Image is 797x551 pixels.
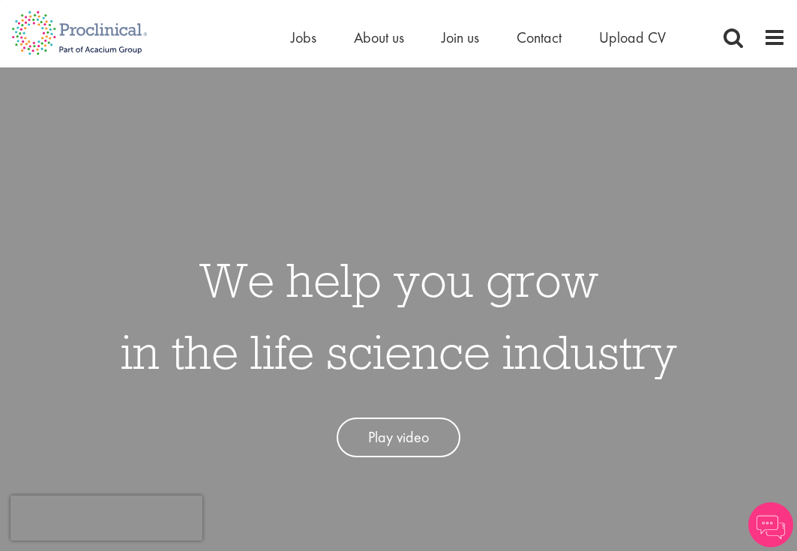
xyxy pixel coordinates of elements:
a: Join us [442,28,479,47]
a: About us [354,28,404,47]
h1: We help you grow in the life science industry [121,244,677,388]
a: Contact [517,28,562,47]
a: Upload CV [599,28,666,47]
a: Play video [337,418,460,457]
img: Chatbot [748,502,793,547]
a: Jobs [291,28,316,47]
